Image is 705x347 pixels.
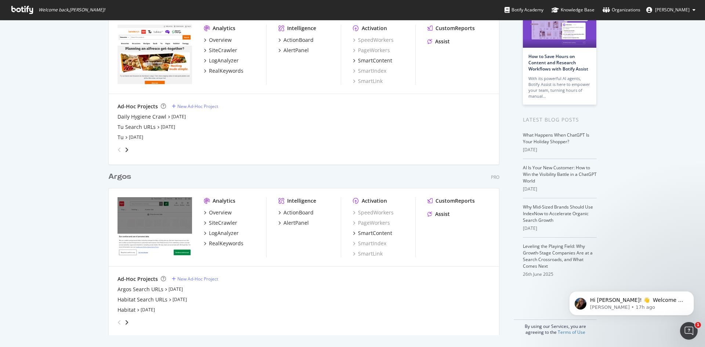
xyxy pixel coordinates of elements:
iframe: Intercom live chat [680,322,698,340]
a: What Happens When ChatGPT Is Your Holiday Shopper? [523,132,589,145]
div: Organizations [603,6,640,14]
a: Assist [427,38,450,45]
a: [DATE] [141,307,155,313]
div: Tu Search URLs [117,123,156,131]
a: SmartLink [353,77,383,85]
a: ActionBoard [278,209,314,216]
div: With its powerful AI agents, Botify Assist is here to empower your team, turning hours of manual… [528,76,591,99]
div: angle-right [124,319,129,326]
a: Daily Hygiene Crawl [117,113,166,120]
a: Overview [204,209,232,216]
div: RealKeywords [209,67,243,75]
div: LogAnalyzer [209,57,239,64]
div: [DATE] [523,225,597,232]
div: Overview [209,36,232,44]
div: angle-left [115,144,124,156]
a: SmartIndex [353,67,386,75]
a: SpeedWorkers [353,36,394,44]
a: Habitat [117,306,135,314]
a: [DATE] [173,296,187,303]
div: ActionBoard [283,209,314,216]
a: SiteCrawler [204,47,237,54]
a: Why Mid-Sized Brands Should Use IndexNow to Accelerate Organic Search Growth [523,204,593,223]
div: Assist [435,210,450,218]
a: [DATE] [161,124,175,130]
a: AlertPanel [278,219,309,227]
div: [DATE] [523,186,597,192]
div: Analytics [213,197,235,205]
a: How to Save Hours on Content and Research Workflows with Botify Assist [528,53,588,72]
a: Leveling the Playing Field: Why Growth-Stage Companies Are at a Search Crossroads, and What Comes... [523,243,593,269]
span: Welcome back, [PERSON_NAME] ! [39,7,105,13]
div: Knowledge Base [552,6,594,14]
div: SiteCrawler [209,47,237,54]
a: SpeedWorkers [353,209,394,216]
div: Botify Academy [505,6,543,14]
div: AlertPanel [283,219,309,227]
a: Assist [427,210,450,218]
div: Pro [491,174,499,180]
a: Terms of Use [558,329,585,335]
div: AlertPanel [283,47,309,54]
a: Argos [108,171,134,182]
div: SiteCrawler [209,219,237,227]
div: Activation [362,197,387,205]
a: Habitat Search URLs [117,296,167,303]
a: CustomReports [427,25,475,32]
div: New Ad-Hoc Project [177,276,218,282]
a: AI Is Your New Customer: How to Win the Visibility Battle in a ChatGPT World [523,165,597,184]
a: SmartLink [353,250,383,257]
div: 26th June 2025 [523,271,597,278]
img: How to Save Hours on Content and Research Workflows with Botify Assist [523,9,596,48]
div: SmartIndex [353,240,386,247]
a: LogAnalyzer [204,229,239,237]
div: New Ad-Hoc Project [177,103,218,109]
a: SiteCrawler [204,219,237,227]
a: RealKeywords [204,240,243,247]
div: Argos [108,171,131,182]
a: SmartContent [353,229,392,237]
div: LogAnalyzer [209,229,239,237]
div: Intelligence [287,197,316,205]
div: Intelligence [287,25,316,32]
button: [PERSON_NAME] [640,4,701,16]
div: RealKeywords [209,240,243,247]
a: ActionBoard [278,36,314,44]
img: www.argos.co.uk [117,197,192,257]
div: angle-left [115,317,124,328]
div: CustomReports [435,197,475,205]
div: By using our Services, you are agreeing to the [514,319,597,335]
div: [DATE] [523,147,597,153]
div: Analytics [213,25,235,32]
a: New Ad-Hoc Project [172,276,218,282]
div: Ad-Hoc Projects [117,275,158,283]
a: [DATE] [169,286,183,292]
span: Fran Barr [655,7,690,13]
a: SmartContent [353,57,392,64]
div: angle-right [124,146,129,153]
a: [DATE] [171,113,186,120]
a: CustomReports [427,197,475,205]
a: RealKeywords [204,67,243,75]
span: 1 [695,322,701,328]
a: PageWorkers [353,219,390,227]
a: Tu [117,134,124,141]
div: Assist [435,38,450,45]
a: PageWorkers [353,47,390,54]
div: CustomReports [435,25,475,32]
a: AlertPanel [278,47,309,54]
a: Argos Search URLs [117,286,163,293]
